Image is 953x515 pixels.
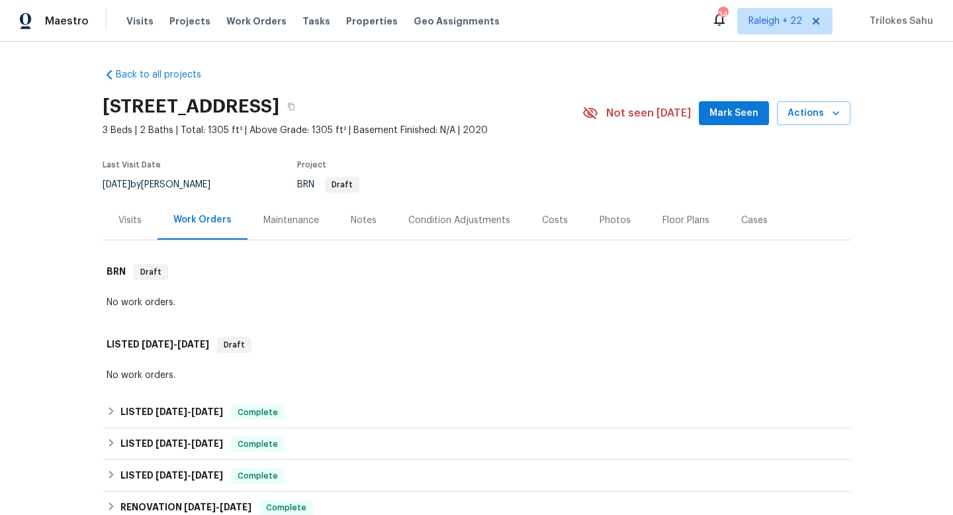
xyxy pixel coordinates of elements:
[156,471,187,480] span: [DATE]
[788,105,840,122] span: Actions
[126,15,154,28] span: Visits
[169,15,210,28] span: Projects
[709,105,758,122] span: Mark Seen
[156,471,223,480] span: -
[297,180,359,189] span: BRN
[177,340,209,349] span: [DATE]
[346,15,398,28] span: Properties
[103,180,130,189] span: [DATE]
[156,407,187,416] span: [DATE]
[414,15,500,28] span: Geo Assignments
[191,439,223,448] span: [DATE]
[226,15,287,28] span: Work Orders
[218,338,250,351] span: Draft
[142,340,173,349] span: [DATE]
[263,214,319,227] div: Maintenance
[103,428,850,460] div: LISTED [DATE]-[DATE]Complete
[107,296,846,309] div: No work orders.
[156,439,187,448] span: [DATE]
[351,214,377,227] div: Notes
[220,502,251,512] span: [DATE]
[749,15,802,28] span: Raleigh + 22
[103,124,582,137] span: 3 Beds | 2 Baths | Total: 1305 ft² | Above Grade: 1305 ft² | Basement Finished: N/A | 2020
[103,324,850,366] div: LISTED [DATE]-[DATE]Draft
[107,264,126,280] h6: BRN
[103,100,279,113] h2: [STREET_ADDRESS]
[600,214,631,227] div: Photos
[191,407,223,416] span: [DATE]
[777,101,850,126] button: Actions
[718,8,727,21] div: 345
[302,17,330,26] span: Tasks
[864,15,933,28] span: Trilokes Sahu
[45,15,89,28] span: Maestro
[326,181,358,189] span: Draft
[103,177,226,193] div: by [PERSON_NAME]
[103,68,230,81] a: Back to all projects
[118,214,142,227] div: Visits
[408,214,510,227] div: Condition Adjustments
[120,468,223,484] h6: LISTED
[279,95,303,118] button: Copy Address
[103,460,850,492] div: LISTED [DATE]-[DATE]Complete
[142,340,209,349] span: -
[107,369,846,382] div: No work orders.
[191,471,223,480] span: [DATE]
[103,161,161,169] span: Last Visit Date
[232,406,283,419] span: Complete
[232,469,283,483] span: Complete
[699,101,769,126] button: Mark Seen
[606,107,691,120] span: Not seen [DATE]
[297,161,326,169] span: Project
[107,337,209,353] h6: LISTED
[156,439,223,448] span: -
[741,214,768,227] div: Cases
[135,265,167,279] span: Draft
[103,251,850,293] div: BRN Draft
[261,501,312,514] span: Complete
[184,502,216,512] span: [DATE]
[173,213,232,226] div: Work Orders
[120,436,223,452] h6: LISTED
[103,397,850,428] div: LISTED [DATE]-[DATE]Complete
[542,214,568,227] div: Costs
[156,407,223,416] span: -
[662,214,709,227] div: Floor Plans
[232,438,283,451] span: Complete
[184,502,251,512] span: -
[120,404,223,420] h6: LISTED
